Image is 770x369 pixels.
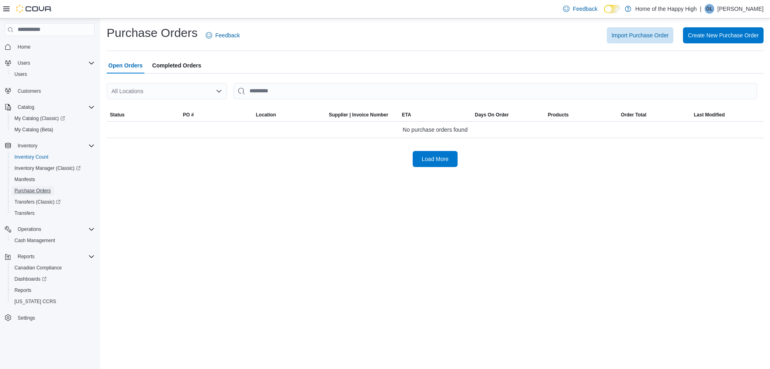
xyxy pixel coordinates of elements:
span: Operations [14,224,95,234]
button: Manifests [8,174,98,185]
input: This is a search bar. After typing your query, hit enter to filter the results lower in the page. [233,83,757,99]
a: Inventory Count [11,152,52,162]
a: Transfers (Classic) [11,197,64,207]
a: [US_STATE] CCRS [11,297,59,306]
a: Manifests [11,175,38,184]
div: Ghazi Lewis [705,4,714,14]
button: [US_STATE] CCRS [8,296,98,307]
span: Home [18,44,30,50]
button: Inventory [14,141,41,151]
input: Dark Mode [604,5,621,13]
span: Settings [18,315,35,321]
span: Import Purchase Order [612,31,669,39]
p: | [700,4,701,14]
button: Cash Management [8,235,98,246]
h1: Purchase Orders [107,25,198,41]
button: Supplier | Invoice Number [326,108,399,121]
button: Catalog [14,102,37,112]
button: Load More [413,151,458,167]
span: Last Modified [694,112,725,118]
span: Cash Management [11,236,95,245]
span: Reports [11,285,95,295]
button: Settings [2,312,98,324]
span: Feedback [573,5,597,13]
button: Operations [14,224,45,234]
span: Washington CCRS [11,297,95,306]
button: Catalog [2,102,98,113]
span: Inventory Manager (Classic) [14,165,81,171]
span: Inventory Count [11,152,95,162]
button: Products [545,108,618,121]
button: Users [2,57,98,69]
span: Purchase Orders [14,188,51,194]
button: Users [14,58,33,68]
span: Users [14,71,27,77]
span: Products [548,112,569,118]
span: No purchase orders found [403,125,468,135]
a: My Catalog (Classic) [11,114,68,123]
a: Transfers (Classic) [8,196,98,208]
span: My Catalog (Classic) [14,115,65,122]
span: Create New Purchase Order [688,31,759,39]
span: Open Orders [108,57,143,73]
span: Days On Order [475,112,509,118]
div: Location [256,112,276,118]
span: Home [14,42,95,52]
button: ETA [399,108,472,121]
span: Customers [18,88,41,94]
nav: Complex example [5,38,95,345]
span: Settings [14,313,95,323]
a: Dashboards [8,273,98,285]
button: Reports [2,251,98,262]
button: Open list of options [216,88,222,94]
span: Catalog [18,104,34,110]
img: Cova [16,5,52,13]
span: Reports [14,252,95,261]
span: Reports [14,287,31,294]
span: My Catalog (Classic) [11,114,95,123]
button: Inventory Count [8,151,98,163]
span: Customers [14,86,95,96]
button: Transfers [8,208,98,219]
span: Inventory Manager (Classic) [11,163,95,173]
button: Customers [2,85,98,96]
a: My Catalog (Beta) [11,125,57,135]
button: Create New Purchase Order [683,27,764,43]
span: Inventory Count [14,154,49,160]
a: Dashboards [11,274,50,284]
button: Import Purchase Order [607,27,673,43]
span: [US_STATE] CCRS [14,298,56,305]
span: Transfers [11,208,95,218]
span: GL [706,4,713,14]
a: Purchase Orders [11,186,54,196]
a: Feedback [203,27,243,43]
span: Reports [18,253,34,260]
button: Days On Order [472,108,545,121]
a: Canadian Compliance [11,263,65,273]
span: Canadian Compliance [14,265,62,271]
span: Transfers (Classic) [14,199,61,205]
button: My Catalog (Beta) [8,124,98,135]
p: [PERSON_NAME] [717,4,764,14]
button: Users [8,69,98,80]
a: Users [11,69,30,79]
span: My Catalog (Beta) [11,125,95,135]
button: Purchase Orders [8,185,98,196]
span: My Catalog (Beta) [14,126,53,133]
a: Inventory Manager (Classic) [11,163,84,173]
span: Status [110,112,125,118]
span: Operations [18,226,41,232]
span: Canadian Compliance [11,263,95,273]
a: Transfers [11,208,38,218]
span: Order Total [621,112,646,118]
span: Catalog [14,102,95,112]
p: Home of the Happy High [635,4,697,14]
span: Dashboards [14,276,47,282]
button: Home [2,41,98,53]
button: Reports [8,285,98,296]
span: Manifests [14,176,35,183]
a: Inventory Manager (Classic) [8,163,98,174]
span: Purchase Orders [11,186,95,196]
